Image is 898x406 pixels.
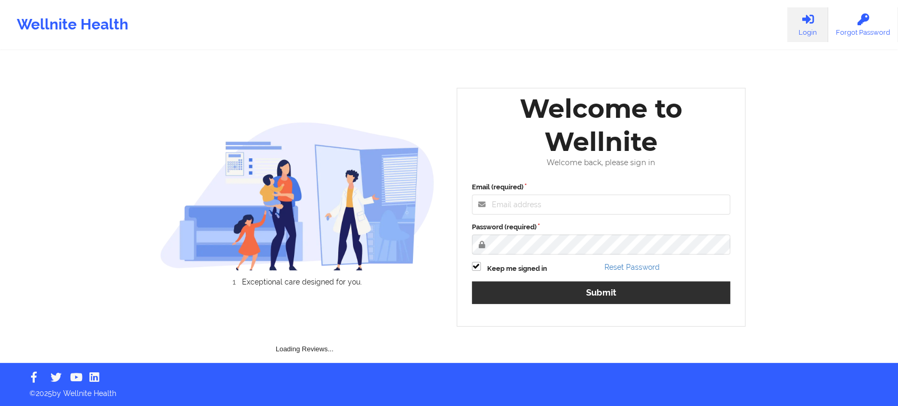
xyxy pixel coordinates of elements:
[22,381,876,399] p: © 2025 by Wellnite Health
[828,7,898,42] a: Forgot Password
[472,281,731,304] button: Submit
[472,222,731,232] label: Password (required)
[472,182,731,192] label: Email (required)
[472,195,731,215] input: Email address
[160,304,449,354] div: Loading Reviews...
[465,158,738,167] div: Welcome back, please sign in
[169,278,435,286] li: Exceptional care designed for you.
[604,263,660,271] a: Reset Password
[465,92,738,158] div: Welcome to Wellnite
[487,263,547,274] label: Keep me signed in
[787,7,828,42] a: Login
[160,121,435,270] img: wellnite-auth-hero_200.c722682e.png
